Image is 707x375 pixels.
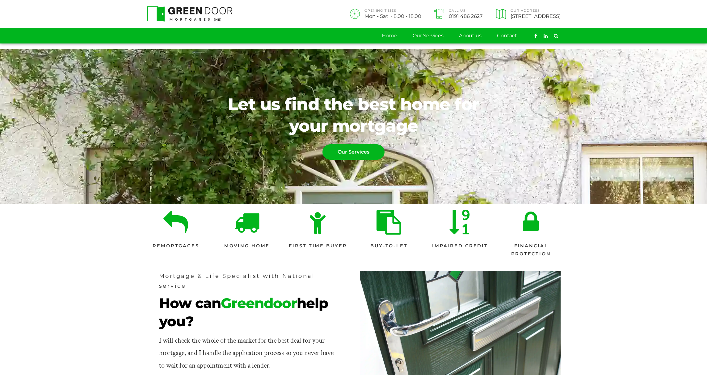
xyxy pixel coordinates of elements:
[511,9,561,13] span: Our Address
[159,271,335,291] span: Mortgage & Life Specialist with National service
[502,242,561,258] span: Financial Protection
[364,9,421,13] span: OPENING TIMES
[432,9,483,19] a: Call Us0191 486 2627
[449,14,483,19] span: 0191 486 2627
[322,144,385,160] a: Our Services
[497,28,517,43] a: Contact
[449,9,483,13] span: Call Us
[511,14,561,19] span: [STREET_ADDRESS]
[459,28,482,43] a: About us
[413,28,444,43] a: Our Services
[382,28,397,43] a: Home
[432,242,488,250] span: Impaired Credit
[364,14,421,19] span: Mon - Sat ~ 8.00 - 18.00
[224,242,270,250] span: Moving Home
[221,294,297,312] b: Greendoor
[159,335,335,372] div: I will check the whole of the market for the best deal for your mortgage, and I handle the applic...
[216,93,491,137] span: Let us find the best home for your mortgage
[153,242,199,250] span: Remortgages
[159,294,335,330] span: How can help you?
[494,9,560,19] a: Our Address[STREET_ADDRESS]
[323,145,384,159] span: Our Services
[147,6,233,22] img: Green Door Mortgages North East
[289,242,347,250] span: First Time Buyer
[370,242,408,250] span: Buy-to-let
